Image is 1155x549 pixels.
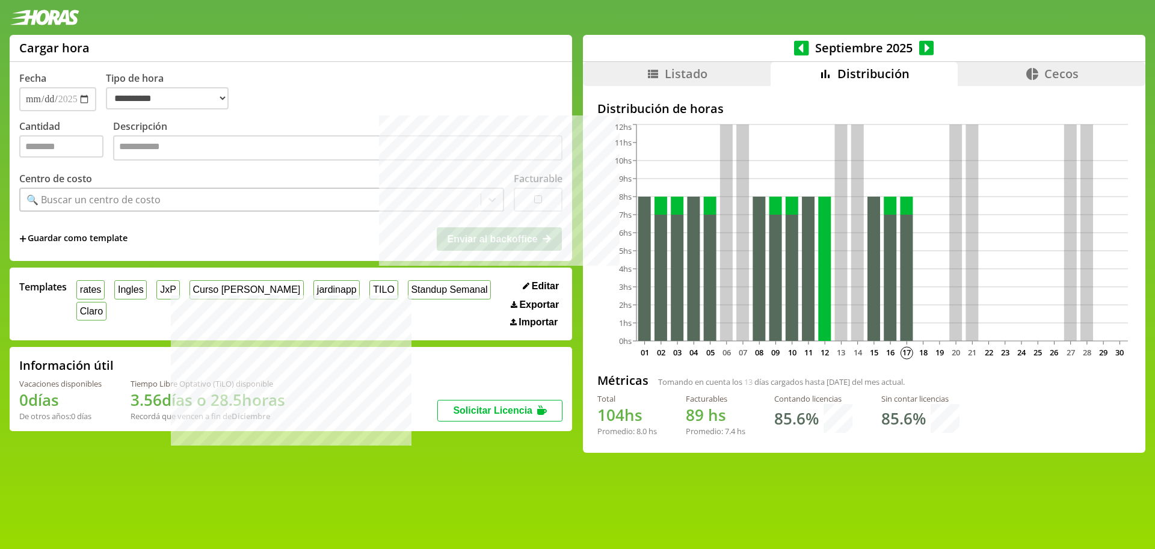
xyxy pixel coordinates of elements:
h1: 85.6 % [774,408,819,429]
span: Listado [665,66,707,82]
select: Tipo de hora [106,87,229,109]
span: Importar [519,317,558,328]
button: Ingles [114,280,147,299]
div: Total [597,393,657,404]
button: Editar [519,280,562,292]
label: Centro de costo [19,172,92,185]
text: 04 [689,347,698,358]
button: Solicitar Licencia [437,400,562,422]
text: 25 [1033,347,1042,358]
div: Promedio: hs [597,426,657,437]
span: 7.4 [725,426,735,437]
div: Promedio: hs [686,426,745,437]
text: 24 [1017,347,1026,358]
div: Vacaciones disponibles [19,378,102,389]
tspan: 6hs [619,227,632,238]
text: 30 [1115,347,1124,358]
div: Tiempo Libre Optativo (TiLO) disponible [131,378,285,389]
span: Cecos [1044,66,1079,82]
tspan: 3hs [619,281,632,292]
text: 23 [1001,347,1009,358]
h1: hs [597,404,657,426]
span: Solicitar Licencia [453,405,532,416]
div: Sin contar licencias [881,393,959,404]
textarea: Descripción [113,135,562,161]
text: 13 [837,347,845,358]
button: JxP [156,280,179,299]
text: 12 [821,347,829,358]
span: 8.0 [636,426,647,437]
div: Contando licencias [774,393,852,404]
text: 20 [952,347,960,358]
text: 01 [640,347,648,358]
h2: Distribución de horas [597,100,1131,117]
text: 05 [706,347,714,358]
label: Descripción [113,120,562,164]
span: 104 [597,404,624,426]
button: rates [76,280,105,299]
span: Exportar [519,299,559,310]
text: 29 [1099,347,1107,358]
b: Diciembre [232,411,270,422]
text: 14 [853,347,862,358]
span: 13 [744,376,753,387]
input: Cantidad [19,135,103,158]
tspan: 11hs [615,137,632,148]
label: Cantidad [19,120,113,164]
div: De otros años: 0 días [19,411,102,422]
div: 🔍 Buscar un centro de costo [26,193,161,206]
text: 18 [919,347,927,358]
text: 27 [1066,347,1074,358]
h1: Cargar hora [19,40,90,56]
button: jardinapp [313,280,360,299]
button: Curso [PERSON_NAME] [189,280,304,299]
span: Tomando en cuenta los días cargados hasta [DATE] del mes actual. [658,376,905,387]
label: Tipo de hora [106,72,238,111]
button: Claro [76,302,106,321]
text: 16 [886,347,895,358]
button: Exportar [507,299,562,311]
text: 21 [968,347,976,358]
tspan: 0hs [619,336,632,346]
label: Facturable [514,172,562,185]
text: 09 [771,347,780,358]
h1: 85.6 % [881,408,926,429]
text: 15 [870,347,878,358]
text: 28 [1083,347,1091,358]
img: logotipo [10,10,79,25]
tspan: 10hs [615,155,632,166]
div: Facturables [686,393,745,404]
text: 26 [1050,347,1058,358]
span: +Guardar como template [19,232,128,245]
tspan: 1hs [619,317,632,328]
label: Fecha [19,72,46,85]
h1: 0 días [19,389,102,411]
tspan: 4hs [619,263,632,274]
tspan: 5hs [619,245,632,256]
div: Recordá que vencen a fin de [131,411,285,422]
text: 17 [902,347,911,358]
h2: Métricas [597,372,648,388]
text: 07 [739,347,747,358]
text: 03 [673,347,682,358]
text: 11 [804,347,813,358]
tspan: 7hs [619,209,632,220]
text: 08 [755,347,763,358]
text: 22 [984,347,993,358]
span: Templates [19,280,67,293]
text: 02 [657,347,665,358]
text: 06 [722,347,731,358]
tspan: 8hs [619,191,632,202]
h1: hs [686,404,745,426]
tspan: 12hs [615,121,632,132]
text: 19 [935,347,944,358]
tspan: 9hs [619,173,632,184]
button: Standup Semanal [408,280,491,299]
span: Distribución [837,66,910,82]
span: Editar [532,281,559,292]
text: 10 [788,347,796,358]
h1: 3.56 días o 28.5 horas [131,389,285,411]
span: + [19,232,26,245]
span: Septiembre 2025 [809,40,919,56]
button: TILO [369,280,398,299]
